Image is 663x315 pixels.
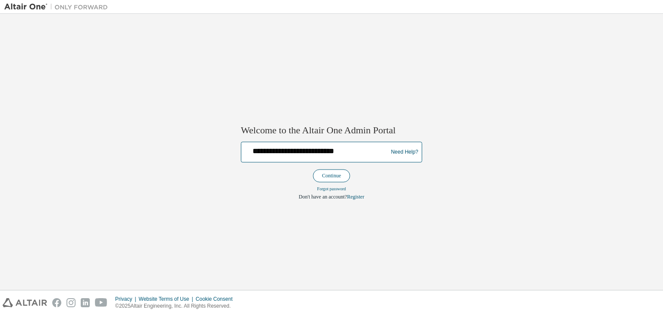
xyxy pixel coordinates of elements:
p: © 2025 Altair Engineering, Inc. All Rights Reserved. [115,302,238,310]
img: facebook.svg [52,298,61,307]
button: Continue [313,170,350,183]
span: Don't have an account? [299,194,347,200]
a: Register [347,194,364,200]
img: altair_logo.svg [3,298,47,307]
img: Altair One [4,3,112,11]
a: Forgot password [317,187,346,192]
div: Cookie Consent [196,296,237,302]
img: instagram.svg [66,298,76,307]
div: Website Terms of Use [139,296,196,302]
img: youtube.svg [95,298,107,307]
div: Privacy [115,296,139,302]
img: linkedin.svg [81,298,90,307]
h2: Welcome to the Altair One Admin Portal [241,124,422,136]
